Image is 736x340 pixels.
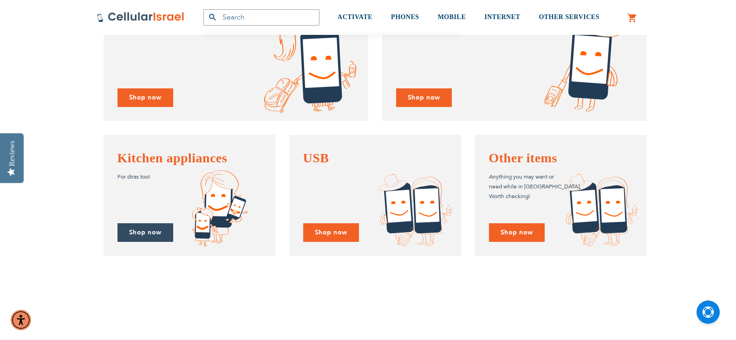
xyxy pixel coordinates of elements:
p: For diras too! [117,172,261,182]
a: Shop now [489,223,545,242]
a: Shop now [117,88,173,107]
a: Shop now [396,88,452,107]
div: Accessibility Menu [11,310,31,330]
h4: Kitchen appliances [117,149,261,167]
p: Anything you may want or need while in [GEOGRAPHIC_DATA], Worth checking! [489,172,633,201]
span: PHONES [391,13,419,20]
input: Search [203,9,319,26]
h4: USB [303,149,447,167]
span: INTERNET [484,13,520,20]
a: Shop now [117,223,173,242]
span: MOBILE [438,13,466,20]
img: Cellular Israel Logo [97,12,185,23]
span: ACTIVATE [338,13,372,20]
a: Shop now [303,223,359,242]
div: Reviews [8,140,16,166]
span: OTHER SERVICES [539,13,599,20]
h4: Other items [489,149,633,167]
